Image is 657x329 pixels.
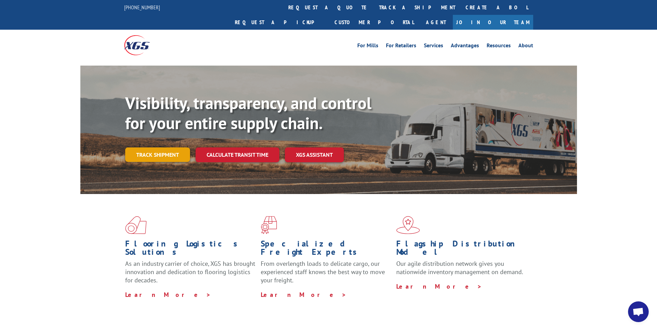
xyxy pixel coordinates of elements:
p: From overlength loads to delicate cargo, our experienced staff knows the best way to move your fr... [261,260,391,290]
a: Learn More > [396,282,482,290]
img: xgs-icon-flagship-distribution-model-red [396,216,420,234]
img: xgs-icon-total-supply-chain-intelligence-red [125,216,147,234]
a: Services [424,43,443,50]
a: For Retailers [386,43,416,50]
a: Request a pickup [230,15,329,30]
a: Customer Portal [329,15,419,30]
a: XGS ASSISTANT [285,147,344,162]
a: Advantages [451,43,479,50]
b: Visibility, transparency, and control for your entire supply chain. [125,92,371,134]
span: Our agile distribution network gives you nationwide inventory management on demand. [396,260,523,276]
h1: Flooring Logistics Solutions [125,240,256,260]
a: [PHONE_NUMBER] [124,4,160,11]
a: Join Our Team [453,15,533,30]
a: Resources [487,43,511,50]
a: For Mills [357,43,378,50]
img: xgs-icon-focused-on-flooring-red [261,216,277,234]
a: About [518,43,533,50]
a: Learn More > [125,291,211,299]
div: Open chat [628,301,649,322]
h1: Flagship Distribution Model [396,240,527,260]
h1: Specialized Freight Experts [261,240,391,260]
a: Agent [419,15,453,30]
a: Learn More > [261,291,347,299]
a: Calculate transit time [196,147,279,162]
span: As an industry carrier of choice, XGS has brought innovation and dedication to flooring logistics... [125,260,255,284]
a: Track shipment [125,147,190,162]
